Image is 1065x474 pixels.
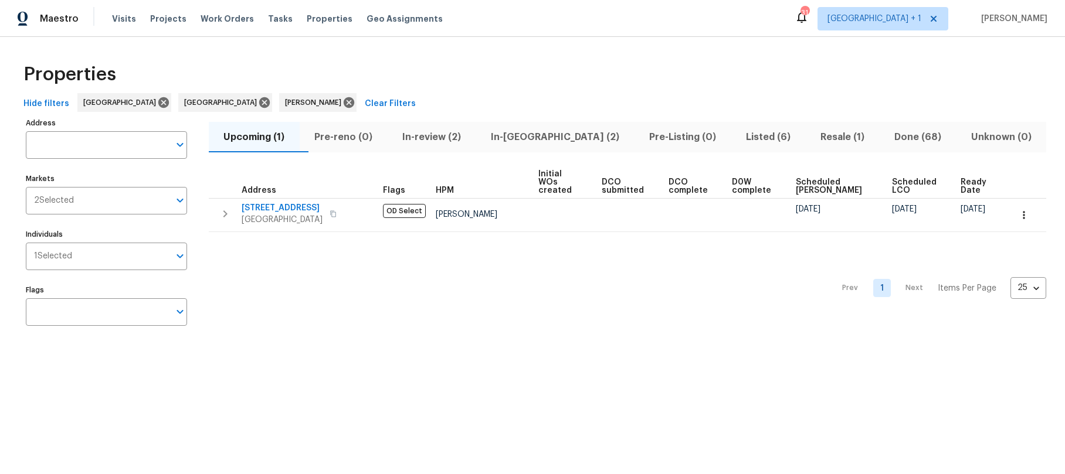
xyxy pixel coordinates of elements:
span: Flags [383,186,405,195]
span: [STREET_ADDRESS] [242,202,323,214]
span: Properties [307,13,352,25]
span: Clear Filters [365,97,416,111]
span: Visits [112,13,136,25]
button: Open [172,137,188,153]
button: Hide filters [19,93,74,115]
span: Scheduled LCO [892,178,941,195]
span: Tasks [268,15,293,23]
span: [GEOGRAPHIC_DATA] [242,214,323,226]
span: DCO complete [669,178,713,195]
span: HPM [436,186,454,195]
span: Pre-reno (0) [307,129,381,145]
button: Open [172,192,188,209]
span: Pre-Listing (0) [642,129,724,145]
span: D0W complete [732,178,776,195]
label: Flags [26,287,187,294]
span: Unknown (0) [963,129,1039,145]
span: Maestro [40,13,79,25]
label: Individuals [26,231,187,238]
span: [PERSON_NAME] [436,210,497,219]
span: Ready Date [961,178,991,195]
span: [GEOGRAPHIC_DATA] + 1 [827,13,921,25]
span: DCO submitted [602,178,649,195]
div: 25 [1010,272,1046,303]
span: Scheduled [PERSON_NAME] [796,178,872,195]
button: Open [172,248,188,264]
span: In-[GEOGRAPHIC_DATA] (2) [483,129,628,145]
span: Upcoming (1) [216,129,293,145]
div: [PERSON_NAME] [279,93,357,112]
div: [GEOGRAPHIC_DATA] [77,93,171,112]
span: OD Select [383,204,426,218]
span: Initial WOs created [538,170,582,195]
label: Markets [26,175,187,182]
span: [GEOGRAPHIC_DATA] [184,97,262,108]
span: Work Orders [201,13,254,25]
span: Address [242,186,276,195]
span: [DATE] [796,205,820,213]
button: Clear Filters [360,93,420,115]
span: Resale (1) [812,129,872,145]
button: Open [172,304,188,320]
span: 1 Selected [34,251,72,261]
nav: Pagination Navigation [831,239,1046,337]
span: [GEOGRAPHIC_DATA] [83,97,161,108]
span: Projects [150,13,186,25]
span: [DATE] [961,205,985,213]
a: Goto page 1 [873,279,891,297]
p: Items Per Page [938,282,996,294]
div: [GEOGRAPHIC_DATA] [178,93,272,112]
span: Properties [23,69,116,80]
span: Geo Assignments [367,13,443,25]
span: [PERSON_NAME] [976,13,1047,25]
div: 31 [801,7,809,19]
span: [DATE] [892,205,917,213]
span: Hide filters [23,97,69,111]
label: Address [26,120,187,127]
span: Listed (6) [738,129,798,145]
span: 2 Selected [34,196,74,206]
span: [PERSON_NAME] [285,97,346,108]
span: In-review (2) [395,129,469,145]
span: Done (68) [886,129,949,145]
